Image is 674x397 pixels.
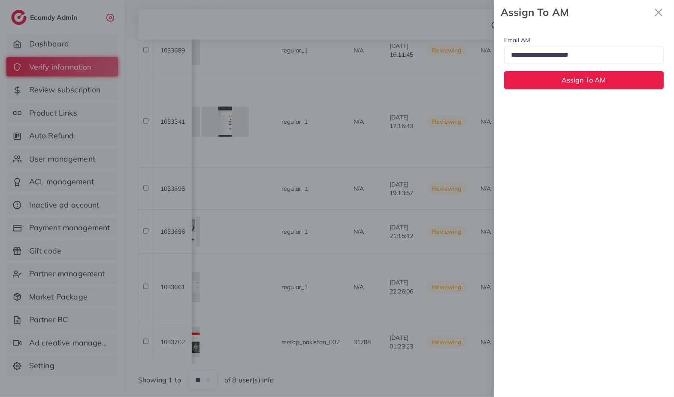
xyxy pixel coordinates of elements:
svg: x [650,4,667,21]
button: Assign To AM [504,71,664,89]
button: Close [650,3,667,21]
input: Search for option [508,49,653,62]
strong: Assign To AM [501,5,650,20]
label: Email AM [504,36,530,44]
span: Assign To AM [562,76,606,84]
div: Search for option [504,46,664,64]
